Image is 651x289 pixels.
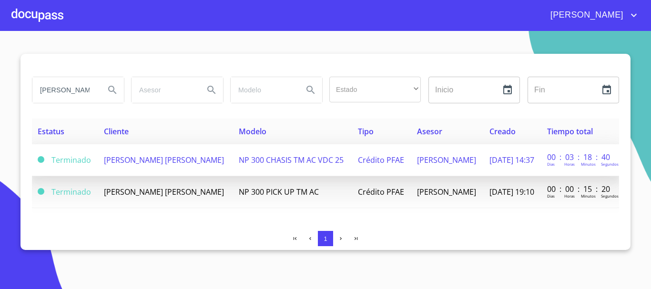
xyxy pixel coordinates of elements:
[51,187,91,197] span: Terminado
[547,193,555,199] p: Dias
[547,184,611,194] p: 00 : 00 : 15 : 20
[239,126,266,137] span: Modelo
[132,77,196,103] input: search
[417,126,442,137] span: Asesor
[547,161,555,167] p: Dias
[358,155,404,165] span: Crédito PFAE
[543,8,640,23] button: account of current user
[564,193,575,199] p: Horas
[104,155,224,165] span: [PERSON_NAME] [PERSON_NAME]
[231,77,295,103] input: search
[38,188,44,195] span: Terminado
[358,187,404,197] span: Crédito PFAE
[601,161,619,167] p: Segundos
[38,156,44,163] span: Terminado
[51,155,91,165] span: Terminado
[104,126,129,137] span: Cliente
[239,155,344,165] span: NP 300 CHASIS TM AC VDC 25
[324,235,327,242] span: 1
[564,161,575,167] p: Horas
[38,126,64,137] span: Estatus
[101,79,124,101] button: Search
[318,231,333,246] button: 1
[200,79,223,101] button: Search
[299,79,322,101] button: Search
[417,155,476,165] span: [PERSON_NAME]
[543,8,628,23] span: [PERSON_NAME]
[417,187,476,197] span: [PERSON_NAME]
[581,193,596,199] p: Minutos
[104,187,224,197] span: [PERSON_NAME] [PERSON_NAME]
[547,152,611,162] p: 00 : 03 : 18 : 40
[547,126,593,137] span: Tiempo total
[581,161,596,167] p: Minutos
[489,187,534,197] span: [DATE] 19:10
[239,187,319,197] span: NP 300 PICK UP TM AC
[489,126,516,137] span: Creado
[489,155,534,165] span: [DATE] 14:37
[32,77,97,103] input: search
[358,126,374,137] span: Tipo
[601,193,619,199] p: Segundos
[329,77,421,102] div: ​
